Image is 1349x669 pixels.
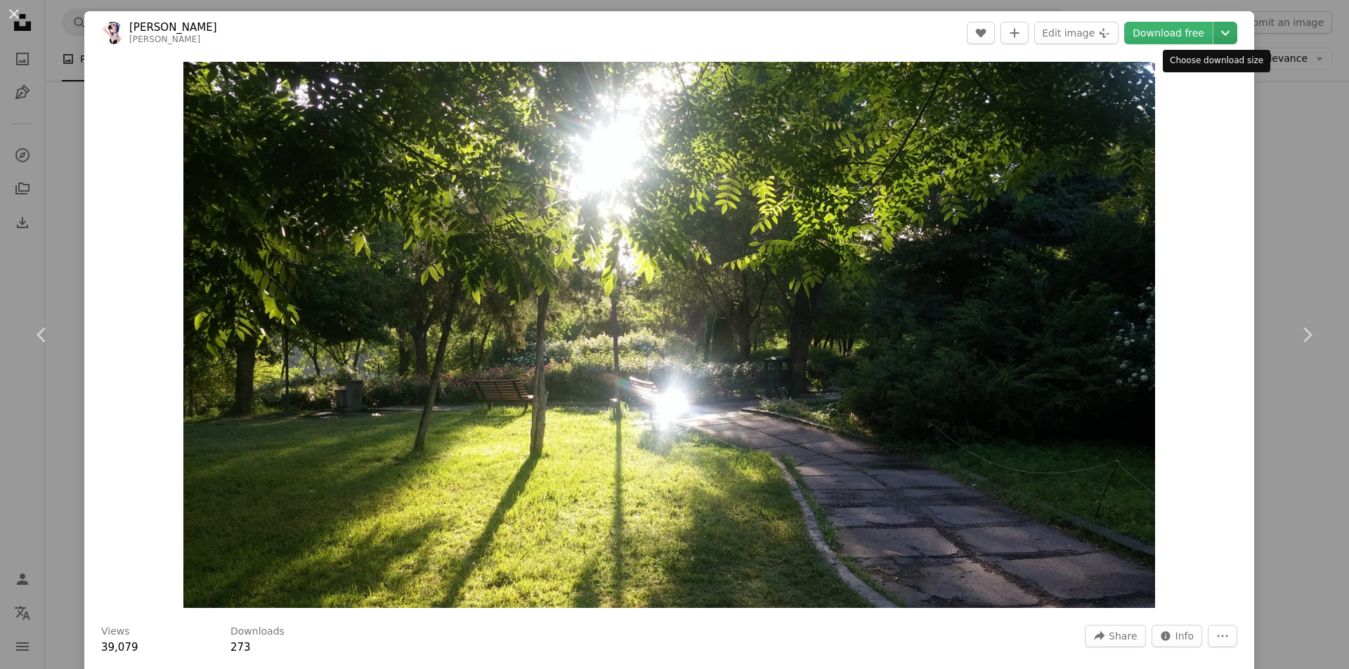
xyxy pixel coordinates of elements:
a: [PERSON_NAME] [129,34,200,44]
a: Next [1265,267,1349,402]
div: Choose download size [1163,50,1270,72]
h3: Downloads [230,625,285,639]
img: green trees on green grass field during daytime [183,62,1155,608]
button: Choose download size [1213,22,1237,44]
a: Download free [1124,22,1213,44]
button: Edit image [1034,22,1119,44]
button: More Actions [1208,625,1237,647]
button: Add to Collection [1001,22,1029,44]
span: Share [1109,625,1137,647]
span: 39,079 [101,641,138,654]
button: Stats about this image [1152,625,1203,647]
a: [PERSON_NAME] [129,20,217,34]
img: Go to Anushik Hovhannisyan's profile [101,22,124,44]
button: Like [967,22,995,44]
span: Info [1175,625,1194,647]
span: 273 [230,641,251,654]
button: Zoom in on this image [183,62,1155,608]
h3: Views [101,625,130,639]
button: Share this image [1085,625,1145,647]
